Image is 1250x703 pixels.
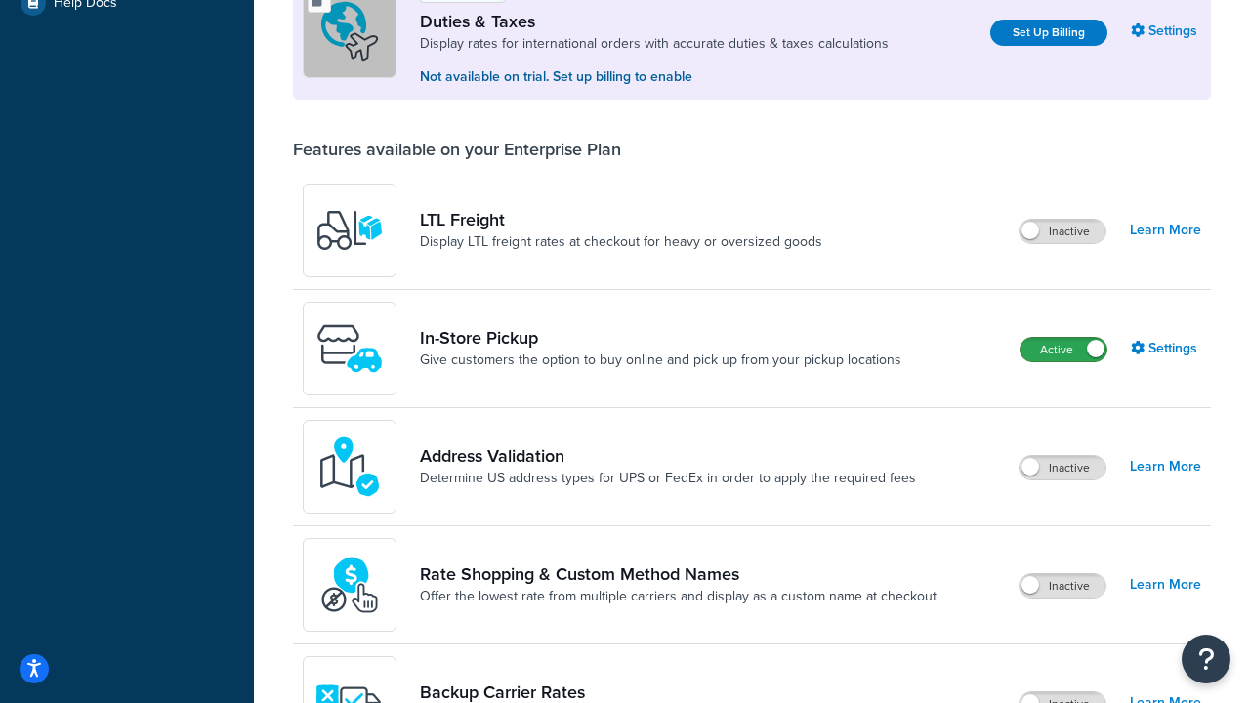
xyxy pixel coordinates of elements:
[420,682,922,703] a: Backup Carrier Rates
[1131,18,1201,45] a: Settings
[420,563,937,585] a: Rate Shopping & Custom Method Names
[1021,338,1106,361] label: Active
[420,232,822,252] a: Display LTL freight rates at checkout for heavy or oversized goods
[1020,456,1105,479] label: Inactive
[1130,571,1201,599] a: Learn More
[420,445,916,467] a: Address Validation
[420,469,916,488] a: Determine US address types for UPS or FedEx in order to apply the required fees
[420,209,822,230] a: LTL Freight
[420,66,889,88] p: Not available on trial. Set up billing to enable
[315,433,384,501] img: kIG8fy0lQAAAABJRU5ErkJggg==
[1020,574,1105,598] label: Inactive
[420,34,889,54] a: Display rates for international orders with accurate duties & taxes calculations
[1130,453,1201,480] a: Learn More
[293,139,621,160] div: Features available on your Enterprise Plan
[1182,635,1230,683] button: Open Resource Center
[420,327,901,349] a: In-Store Pickup
[1020,220,1105,243] label: Inactive
[1130,217,1201,244] a: Learn More
[315,551,384,619] img: icon-duo-feat-rate-shopping-ecdd8bed.png
[315,196,384,265] img: y79ZsPf0fXUFUhFXDzUgf+ktZg5F2+ohG75+v3d2s1D9TjoU8PiyCIluIjV41seZevKCRuEjTPPOKHJsQcmKCXGdfprl3L4q7...
[1131,335,1201,362] a: Settings
[420,11,889,32] a: Duties & Taxes
[990,20,1107,46] a: Set Up Billing
[420,351,901,370] a: Give customers the option to buy online and pick up from your pickup locations
[315,314,384,383] img: wfgcfpwTIucLEAAAAASUVORK5CYII=
[420,587,937,606] a: Offer the lowest rate from multiple carriers and display as a custom name at checkout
